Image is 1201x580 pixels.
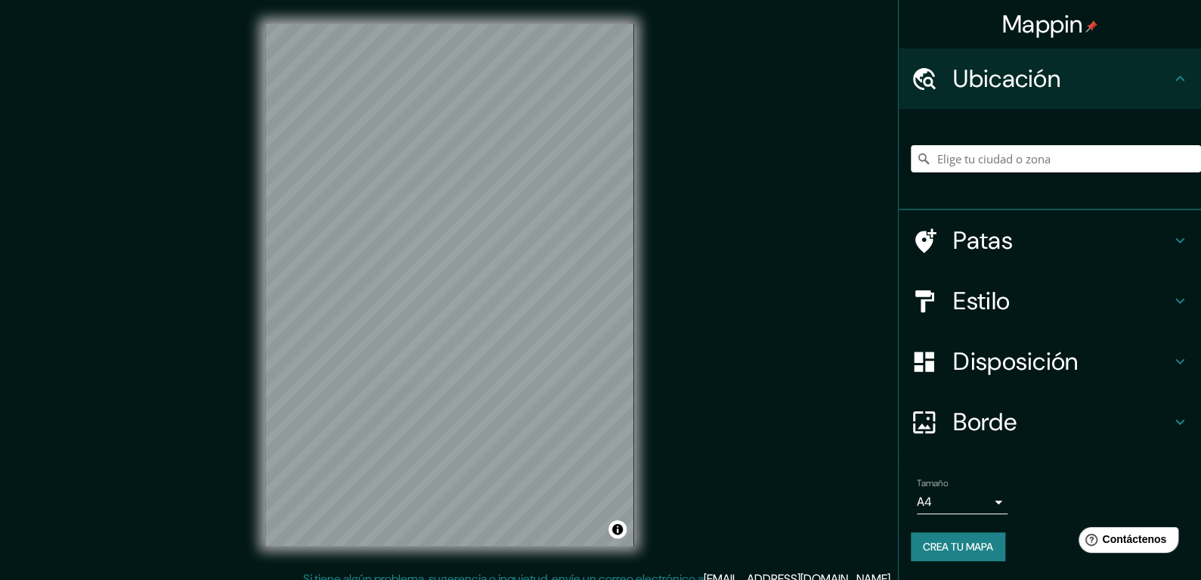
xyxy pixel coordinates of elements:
font: Crea tu mapa [923,540,993,554]
font: Borde [953,406,1017,438]
div: Borde [899,392,1201,452]
font: Estilo [953,285,1010,317]
div: Ubicación [899,48,1201,109]
div: A4 [917,490,1008,514]
div: Estilo [899,271,1201,331]
canvas: Mapa [265,24,634,546]
div: Patas [899,210,1201,271]
button: Activar o desactivar atribución [608,520,627,538]
input: Elige tu ciudad o zona [911,145,1201,172]
font: Mappin [1002,8,1083,40]
button: Crea tu mapa [911,532,1005,561]
font: A4 [917,494,932,510]
iframe: Lanzador de widgets de ayuda [1066,521,1184,563]
img: pin-icon.png [1085,20,1097,33]
font: Patas [953,225,1013,256]
font: Tamaño [917,477,948,489]
font: Ubicación [953,63,1060,95]
font: Disposición [953,346,1078,377]
div: Disposición [899,331,1201,392]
